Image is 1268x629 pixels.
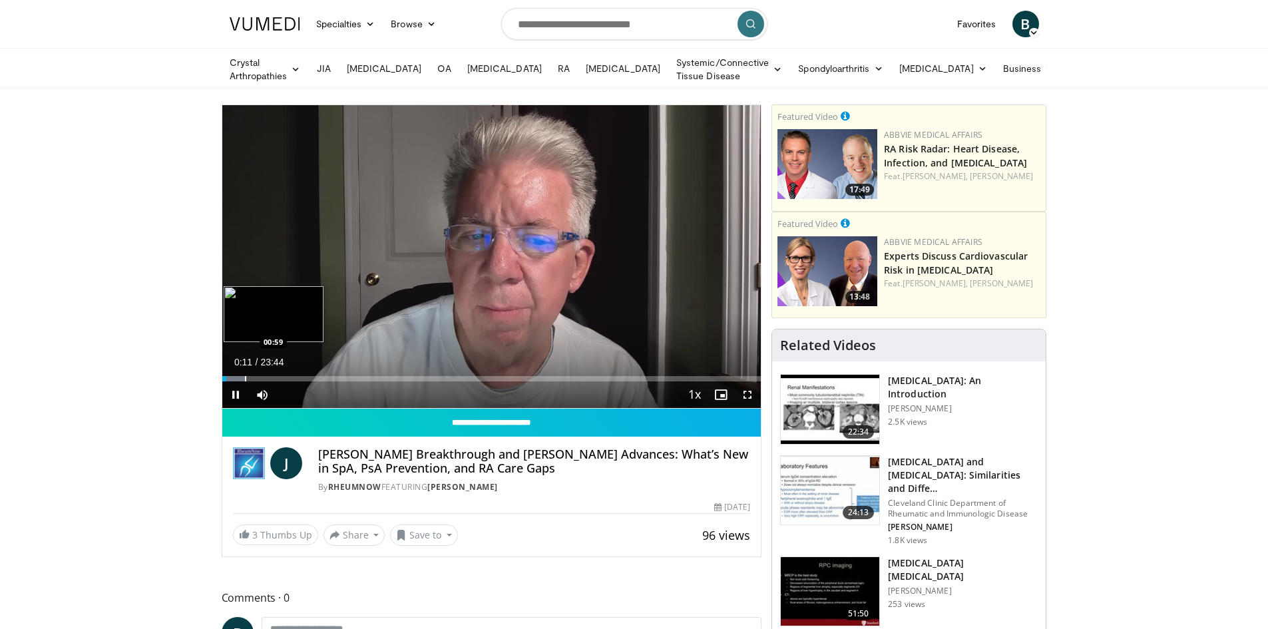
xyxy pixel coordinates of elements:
a: [MEDICAL_DATA] [339,55,429,82]
span: 51:50 [843,607,875,620]
span: Comments 0 [222,589,762,606]
span: 17:49 [845,184,874,196]
p: Cleveland Clinic Department of Rheumatic and Immunologic Disease [888,498,1038,519]
a: J [270,447,302,479]
h3: [MEDICAL_DATA]: An Introduction [888,374,1038,401]
button: Pause [222,381,249,408]
a: Crystal Arthropathies [222,56,309,83]
button: Mute [249,381,276,408]
a: Spondyloarthritis [790,55,891,82]
div: Feat. [884,278,1040,290]
p: [PERSON_NAME] [888,403,1038,414]
span: 24:13 [843,506,875,519]
h3: [MEDICAL_DATA] [MEDICAL_DATA] [888,556,1038,583]
a: [MEDICAL_DATA] [578,55,668,82]
a: [PERSON_NAME] [427,481,498,493]
a: Systemic/Connective Tissue Disease [668,56,790,83]
a: B [1012,11,1039,37]
img: 639ae221-5c05-4739-ae6e-a8d6e95da367.150x105_q85_crop-smart_upscale.jpg [781,456,879,525]
a: [PERSON_NAME], [903,170,968,182]
span: / [256,357,258,367]
small: Featured Video [777,218,838,230]
img: 47980f05-c0f7-4192-9362-4cb0fcd554e5.150x105_q85_crop-smart_upscale.jpg [781,375,879,444]
small: Featured Video [777,110,838,122]
a: OA [429,55,459,82]
a: 13:48 [777,236,877,306]
a: Browse [383,11,444,37]
a: [PERSON_NAME] [970,278,1033,289]
a: 17:49 [777,129,877,199]
a: RheumNow [328,481,381,493]
img: RheumNow [233,447,265,479]
img: image.jpeg [224,286,323,342]
div: Feat. [884,170,1040,182]
h4: Related Videos [780,337,876,353]
button: Save to [390,524,458,546]
a: Favorites [949,11,1004,37]
span: 96 views [702,527,750,543]
h4: [PERSON_NAME] Breakthrough and [PERSON_NAME] Advances: What’s New in SpA, PsA Prevention, and RA ... [318,447,751,476]
a: Experts Discuss Cardiovascular Risk in [MEDICAL_DATA] [884,250,1028,276]
p: [PERSON_NAME] [888,586,1038,596]
span: 23:44 [260,357,284,367]
video-js: Video Player [222,105,761,409]
a: [PERSON_NAME] [970,170,1033,182]
a: [PERSON_NAME], [903,278,968,289]
span: 13:48 [845,291,874,303]
div: Progress Bar [222,376,761,381]
div: By FEATURING [318,481,751,493]
p: 2.5K views [888,417,927,427]
a: Specialties [308,11,383,37]
button: Fullscreen [734,381,761,408]
img: 52ade5ce-f38d-48c3-9990-f38919e14253.png.150x105_q85_crop-smart_upscale.png [777,129,877,199]
img: VuMedi Logo [230,17,300,31]
span: 3 [252,528,258,541]
input: Search topics, interventions [501,8,767,40]
a: 51:50 [MEDICAL_DATA] [MEDICAL_DATA] [PERSON_NAME] 253 views [780,556,1038,627]
a: 22:34 [MEDICAL_DATA]: An Introduction [PERSON_NAME] 2.5K views [780,374,1038,445]
h3: [MEDICAL_DATA] and [MEDICAL_DATA]: Similarities and Diffe… [888,455,1038,495]
div: [DATE] [714,501,750,513]
button: Share [323,524,385,546]
button: Playback Rate [681,381,708,408]
a: Business [995,55,1063,82]
a: JIA [309,55,339,82]
a: AbbVie Medical Affairs [884,236,982,248]
a: RA Risk Radar: Heart Disease, Infection, and [MEDICAL_DATA] [884,142,1027,169]
p: 1.8K views [888,535,927,546]
a: RA [550,55,578,82]
img: bac68d7e-7eb1-429f-a5de-1d3cdceb804d.png.150x105_q85_crop-smart_upscale.png [777,236,877,306]
a: AbbVie Medical Affairs [884,129,982,140]
a: 3 Thumbs Up [233,524,318,545]
span: 22:34 [843,425,875,439]
a: [MEDICAL_DATA] [891,55,995,82]
a: 24:13 [MEDICAL_DATA] and [MEDICAL_DATA]: Similarities and Diffe… Cleveland Clinic Department of R... [780,455,1038,546]
p: [PERSON_NAME] [888,522,1038,532]
span: 0:11 [234,357,252,367]
p: 253 views [888,599,925,610]
a: [MEDICAL_DATA] [459,55,550,82]
img: 5f02b353-f81e-40e5-bc35-c432a737a304.150x105_q85_crop-smart_upscale.jpg [781,557,879,626]
button: Enable picture-in-picture mode [708,381,734,408]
